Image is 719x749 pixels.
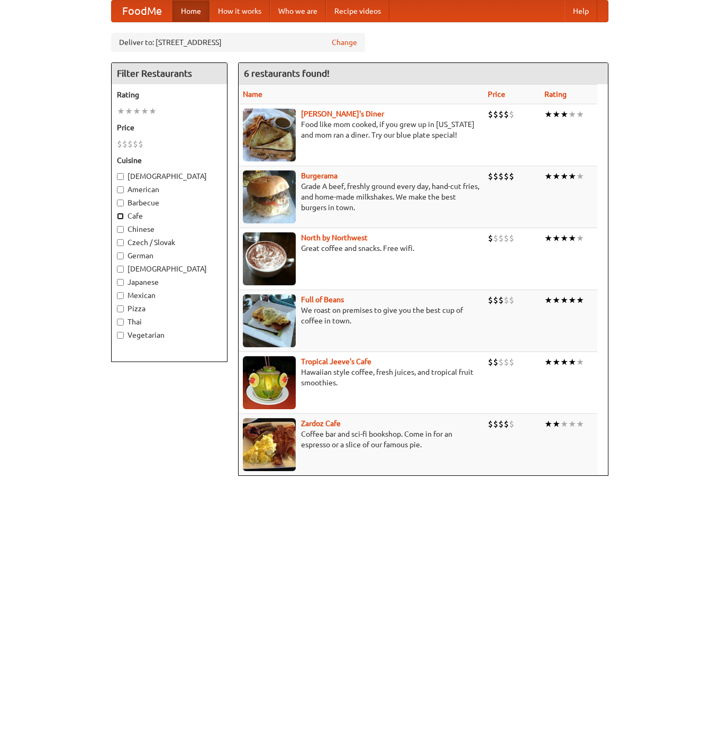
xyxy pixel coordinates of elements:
[301,419,341,428] a: Zardoz Cafe
[576,418,584,430] li: ★
[568,356,576,368] li: ★
[117,330,222,340] label: Vegetarian
[243,181,479,213] p: Grade A beef, freshly ground every day, hand-cut fries, and home-made milkshakes. We make the bes...
[560,109,568,120] li: ★
[117,237,222,248] label: Czech / Slovak
[301,295,344,304] a: Full of Beans
[565,1,597,22] a: Help
[243,305,479,326] p: We roast on premises to give you the best cup of coffee in town.
[117,186,124,193] input: American
[117,239,124,246] input: Czech / Slovak
[552,294,560,306] li: ★
[493,356,498,368] li: $
[301,172,338,180] a: Burgerama
[270,1,326,22] a: Who we are
[509,232,514,244] li: $
[243,429,479,450] p: Coffee bar and sci-fi bookshop. Come in for an espresso or a slice of our famous pie.
[560,294,568,306] li: ★
[498,418,504,430] li: $
[243,367,479,388] p: Hawaiian style coffee, fresh juices, and tropical fruit smoothies.
[493,109,498,120] li: $
[243,119,479,140] p: Food like mom cooked, if you grew up in [US_STATE] and mom ran a diner. Try our blue plate special!
[141,105,149,117] li: ★
[244,68,330,78] ng-pluralize: 6 restaurants found!
[544,294,552,306] li: ★
[117,211,222,221] label: Cafe
[112,63,227,84] h4: Filter Restaurants
[117,197,222,208] label: Barbecue
[243,243,479,254] p: Great coffee and snacks. Free wifi.
[122,138,128,150] li: $
[117,226,124,233] input: Chinese
[552,418,560,430] li: ★
[568,109,576,120] li: ★
[117,277,222,287] label: Japanese
[125,105,133,117] li: ★
[498,232,504,244] li: $
[504,109,509,120] li: $
[149,105,157,117] li: ★
[498,294,504,306] li: $
[576,232,584,244] li: ★
[544,170,552,182] li: ★
[488,170,493,182] li: $
[568,170,576,182] li: ★
[544,109,552,120] li: ★
[493,170,498,182] li: $
[301,110,384,118] b: [PERSON_NAME]'s Diner
[493,294,498,306] li: $
[488,109,493,120] li: $
[509,294,514,306] li: $
[301,233,368,242] a: North by Northwest
[544,418,552,430] li: ★
[552,109,560,120] li: ★
[504,356,509,368] li: $
[117,171,222,182] label: [DEMOGRAPHIC_DATA]
[498,109,504,120] li: $
[488,294,493,306] li: $
[301,357,371,366] a: Tropical Jeeve's Cafe
[117,317,222,327] label: Thai
[243,90,262,98] a: Name
[544,232,552,244] li: ★
[243,294,296,347] img: beans.jpg
[488,418,493,430] li: $
[504,418,509,430] li: $
[117,250,222,261] label: German
[504,170,509,182] li: $
[117,138,122,150] li: $
[493,232,498,244] li: $
[544,356,552,368] li: ★
[117,279,124,286] input: Japanese
[172,1,210,22] a: Home
[117,200,124,206] input: Barbecue
[576,170,584,182] li: ★
[504,294,509,306] li: $
[117,184,222,195] label: American
[117,266,124,273] input: [DEMOGRAPHIC_DATA]
[560,170,568,182] li: ★
[138,138,143,150] li: $
[568,294,576,306] li: ★
[509,170,514,182] li: $
[243,109,296,161] img: sallys.jpg
[133,138,138,150] li: $
[128,138,133,150] li: $
[498,170,504,182] li: $
[117,292,124,299] input: Mexican
[552,356,560,368] li: ★
[112,1,172,22] a: FoodMe
[332,37,357,48] a: Change
[576,356,584,368] li: ★
[493,418,498,430] li: $
[326,1,389,22] a: Recipe videos
[488,356,493,368] li: $
[117,105,125,117] li: ★
[576,294,584,306] li: ★
[243,170,296,223] img: burgerama.jpg
[552,170,560,182] li: ★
